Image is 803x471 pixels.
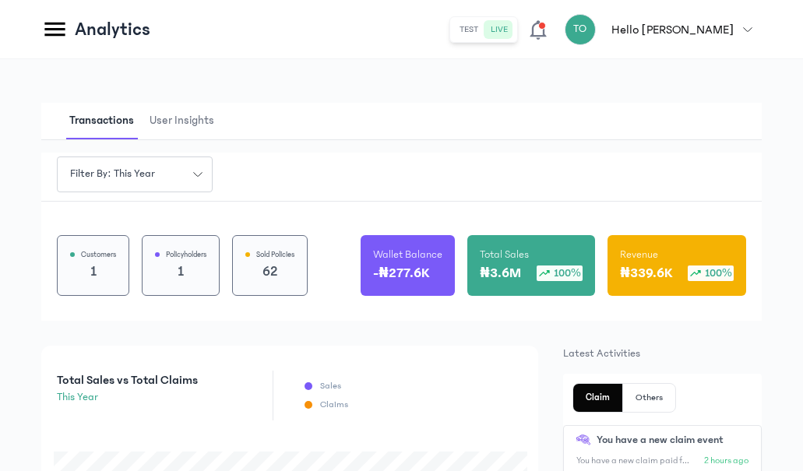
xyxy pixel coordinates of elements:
[373,247,442,262] p: Wallet Balance
[597,432,724,448] p: You have a new claim event
[146,103,227,139] button: User Insights
[61,166,164,182] span: Filter by: this year
[166,248,206,261] p: Policyholders
[75,17,150,42] p: Analytics
[320,399,348,411] p: Claims
[573,384,623,412] button: Claim
[576,455,692,467] p: You have a new claim paid for Gbovo - [EMAIL_ADDRESS][DOMAIN_NAME].
[704,455,748,467] p: 2 hours ago
[66,103,137,139] span: Transactions
[373,262,429,284] p: -₦277.6K
[688,265,734,281] div: 100%
[70,261,116,283] p: 1
[66,103,146,139] button: Transactions
[57,371,198,389] p: Total Sales vs Total Claims
[480,262,521,284] p: ₦3.6M
[146,103,217,139] span: User Insights
[611,20,734,39] p: Hello [PERSON_NAME]
[57,156,213,192] button: Filter by: this year
[484,20,514,39] button: live
[620,247,658,262] p: Revenue
[620,262,672,284] p: ₦339.6K
[256,248,294,261] p: Sold Policies
[623,384,675,412] button: Others
[565,14,596,45] div: TO
[155,261,206,283] p: 1
[480,247,529,262] p: Total Sales
[245,261,294,283] p: 62
[81,248,116,261] p: Customers
[320,380,341,392] p: Sales
[563,346,762,361] p: Latest Activities
[565,14,762,45] button: TOHello [PERSON_NAME]
[57,389,198,406] p: this year
[537,265,583,281] div: 100%
[453,20,484,39] button: test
